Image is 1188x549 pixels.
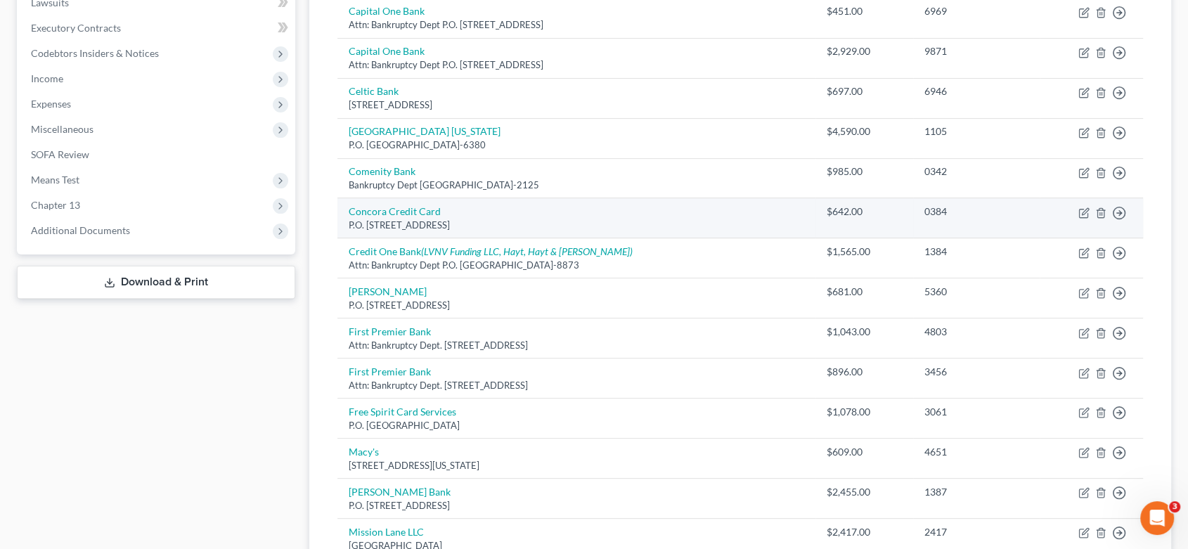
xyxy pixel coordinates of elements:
a: Mission Lane LLC [349,526,424,538]
a: SOFA Review [20,142,295,167]
a: Free Spirit Card Services [349,406,456,418]
div: $2,417.00 [827,525,902,539]
a: First Premier Bank [349,325,431,337]
span: Expenses [31,98,71,110]
div: 6946 [924,84,1028,98]
div: $1,078.00 [827,405,902,419]
div: $451.00 [827,4,902,18]
div: $697.00 [827,84,902,98]
div: Attn: Bankruptcy Dept P.O. [GEOGRAPHIC_DATA]-8873 [349,259,804,272]
div: [STREET_ADDRESS] [349,98,804,112]
iframe: Intercom live chat [1140,501,1174,535]
span: 3 [1169,501,1180,512]
div: 2417 [924,525,1028,539]
span: Additional Documents [31,224,130,236]
div: 5360 [924,285,1028,299]
div: $609.00 [827,445,902,459]
span: Chapter 13 [31,199,80,211]
a: Download & Print [17,266,295,299]
div: $985.00 [827,164,902,179]
div: $1,565.00 [827,245,902,259]
div: 6969 [924,4,1028,18]
div: $681.00 [827,285,902,299]
div: Attn: Bankruptcy Dept. [STREET_ADDRESS] [349,339,804,352]
span: Codebtors Insiders & Notices [31,47,159,59]
span: Income [31,72,63,84]
div: 3456 [924,365,1028,379]
a: First Premier Bank [349,366,431,377]
div: 1384 [924,245,1028,259]
a: [PERSON_NAME] [349,285,427,297]
div: 0384 [924,205,1028,219]
div: P.O. [STREET_ADDRESS] [349,219,804,232]
a: Celtic Bank [349,85,399,97]
div: $2,455.00 [827,485,902,499]
a: [GEOGRAPHIC_DATA] [US_STATE] [349,125,501,137]
div: Attn: Bankruptcy Dept P.O. [STREET_ADDRESS] [349,18,804,32]
a: Capital One Bank [349,45,425,57]
div: Attn: Bankruptcy Dept. [STREET_ADDRESS] [349,379,804,392]
div: $642.00 [827,205,902,219]
i: (LVNV Funding LLC, Hayt, Hayt & [PERSON_NAME]) [421,245,633,257]
a: Executory Contracts [20,15,295,41]
div: 4803 [924,325,1028,339]
div: 9871 [924,44,1028,58]
div: P.O. [GEOGRAPHIC_DATA]-6380 [349,138,804,152]
span: Executory Contracts [31,22,121,34]
div: 3061 [924,405,1028,419]
span: Means Test [31,174,79,186]
a: [PERSON_NAME] Bank [349,486,451,498]
a: Concora Credit Card [349,205,441,217]
span: Miscellaneous [31,123,93,135]
div: P.O. [STREET_ADDRESS] [349,499,804,512]
div: P.O. [GEOGRAPHIC_DATA] [349,419,804,432]
div: Attn: Bankruptcy Dept P.O. [STREET_ADDRESS] [349,58,804,72]
div: $896.00 [827,365,902,379]
div: Bankruptcy Dept [GEOGRAPHIC_DATA]-2125 [349,179,804,192]
div: $1,043.00 [827,325,902,339]
a: Comenity Bank [349,165,415,177]
div: P.O. [STREET_ADDRESS] [349,299,804,312]
div: 0342 [924,164,1028,179]
a: Credit One Bank(LVNV Funding LLC, Hayt, Hayt & [PERSON_NAME]) [349,245,633,257]
div: 1387 [924,485,1028,499]
div: [STREET_ADDRESS][US_STATE] [349,459,804,472]
a: Capital One Bank [349,5,425,17]
div: 4651 [924,445,1028,459]
div: 1105 [924,124,1028,138]
div: $4,590.00 [827,124,902,138]
a: Macy's [349,446,379,458]
div: $2,929.00 [827,44,902,58]
span: SOFA Review [31,148,89,160]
